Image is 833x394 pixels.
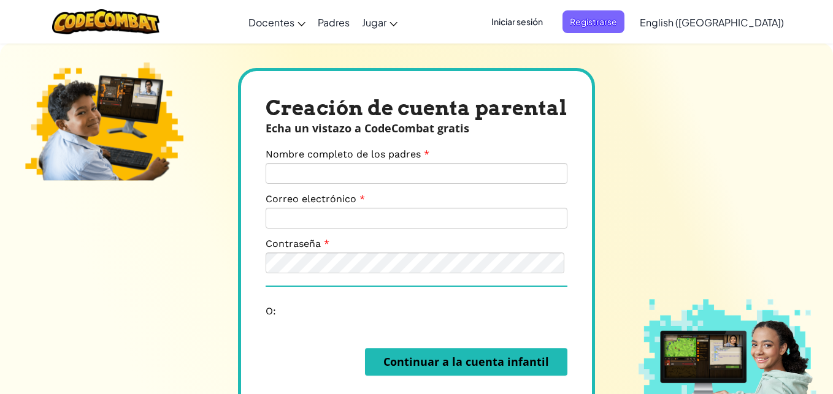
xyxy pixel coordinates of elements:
[248,16,294,29] span: Docentes
[356,6,404,39] a: Jugar
[52,9,159,34] img: Logotipo de CodeCombat
[266,193,365,205] label: Correo electrónico
[266,121,567,136] div: Echa un vistazo a CodeCombat gratis
[484,10,550,33] button: Iniciar sesión
[562,10,624,33] button: Registrarse
[266,238,329,249] label: Contraseña
[362,16,386,29] span: Jugar
[242,6,312,39] a: Docentes
[17,63,191,181] img: Personal learning image
[266,148,429,160] label: Nombre completo de los padres
[266,96,567,121] div: Creación de cuenta parental
[266,305,276,317] span: O:
[312,6,356,39] a: Padres
[634,6,790,39] a: English ([GEOGRAPHIC_DATA])
[640,16,784,29] span: English ([GEOGRAPHIC_DATA])
[365,348,567,376] button: Continuar a la cuenta infantil
[276,298,425,325] iframe: Botón Iniciar sesión con Google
